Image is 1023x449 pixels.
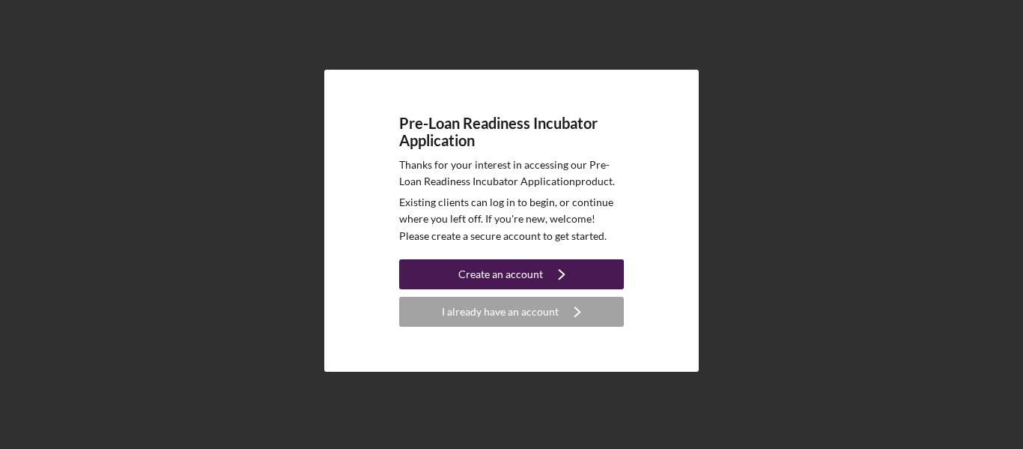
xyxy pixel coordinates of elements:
[399,157,624,190] p: Thanks for your interest in accessing our Pre-Loan Readiness Incubator Application product.
[458,259,543,289] div: Create an account
[399,259,624,289] button: Create an account
[442,297,559,327] div: I already have an account
[399,297,624,327] button: I already have an account
[399,259,624,293] a: Create an account
[399,194,624,244] p: Existing clients can log in to begin, or continue where you left off. If you're new, welcome! Ple...
[399,115,624,149] h4: Pre-Loan Readiness Incubator Application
